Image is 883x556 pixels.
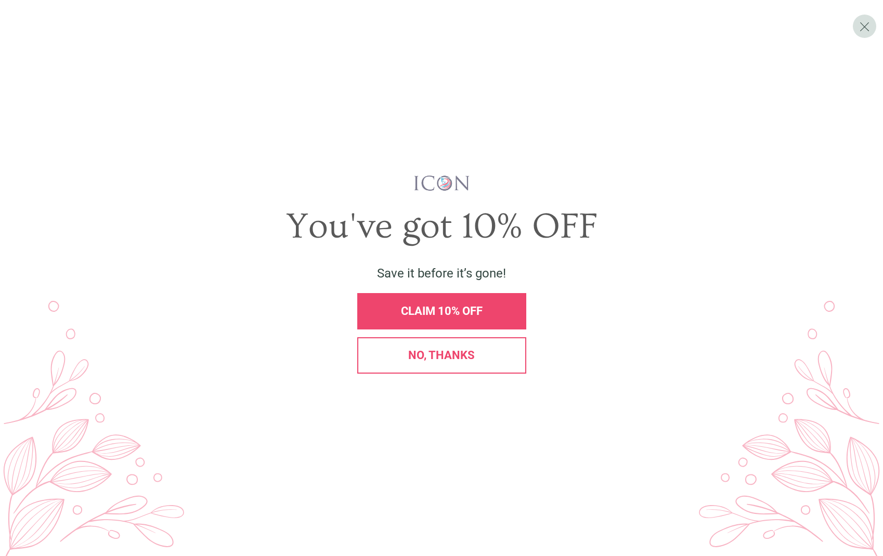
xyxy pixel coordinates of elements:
img: iconwallstickersl_1754656298800.png [412,175,471,192]
span: You've got 10% OFF [286,206,598,247]
span: CLAIM 10% OFF [401,305,483,317]
span: Save it before it’s gone! [377,266,506,281]
span: X [859,19,870,34]
span: No, thanks [408,349,475,362]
